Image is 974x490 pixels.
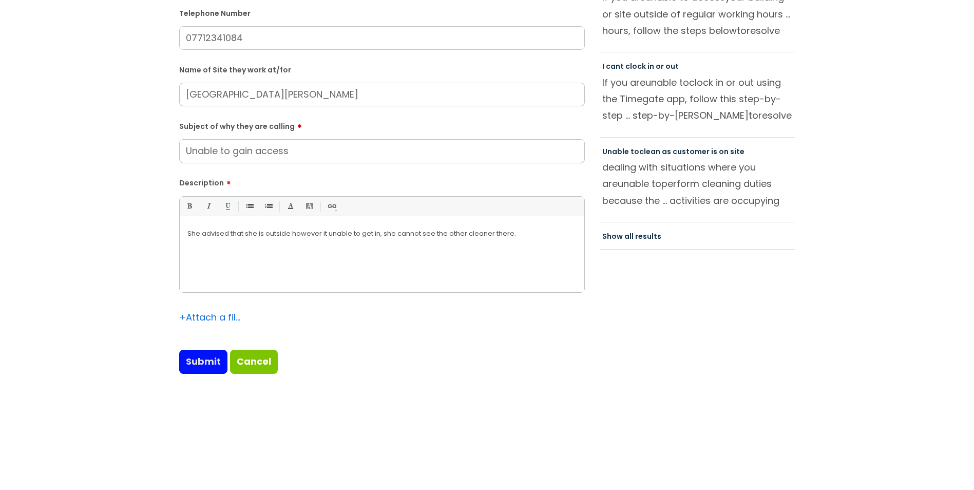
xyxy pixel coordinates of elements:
[602,159,793,209] p: dealing with situations where you are perform cleaning duties because the ... activities are occu...
[183,200,196,213] a: Bold (Ctrl-B)
[221,200,234,213] a: Underline(Ctrl-U)
[325,200,338,213] a: Link
[679,76,689,89] span: to
[179,119,585,131] label: Subject of why they are calling
[179,175,585,187] label: Description
[262,200,275,213] a: 1. Ordered List (Ctrl-Shift-8)
[303,200,316,213] a: Back Color
[243,200,256,213] a: • Unordered List (Ctrl-Shift-7)
[602,74,793,124] p: If you are clock in or out using the Timegate app, follow this step-by-step ... step-by-[PERSON_N...
[631,146,639,157] span: to
[179,7,585,18] label: Telephone Number
[737,24,747,37] span: to
[230,350,278,373] a: Cancel
[602,146,744,157] a: Unable toclean as customer is on site
[202,200,215,213] a: Italic (Ctrl-I)
[645,76,677,89] span: unable
[602,61,679,71] a: I cant clock in or out
[179,309,241,326] div: Attach a file
[618,177,649,190] span: unable
[179,64,585,74] label: Name of Site they work at/for
[602,231,661,241] a: Show all results
[284,200,297,213] a: Font Color
[749,109,758,122] span: to
[602,146,629,157] span: Unable
[179,350,227,373] input: Submit
[187,229,577,238] p: She advised that she is outside however it unable to get in, she cannot see the other cleaner there.
[652,177,661,190] span: to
